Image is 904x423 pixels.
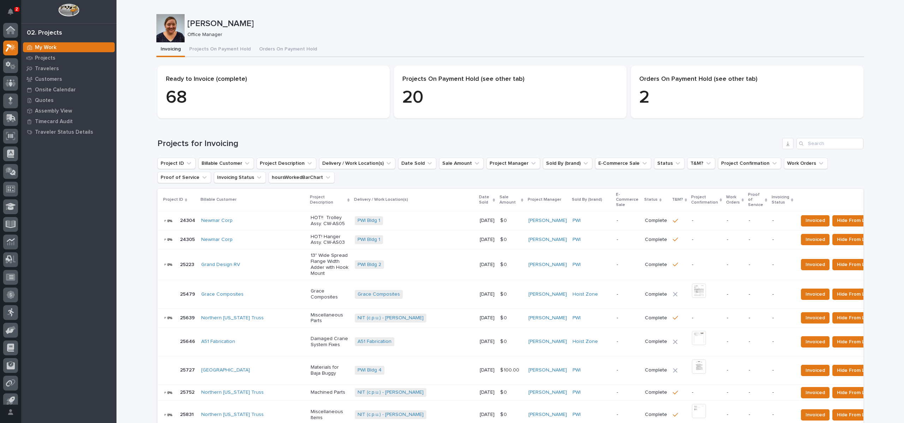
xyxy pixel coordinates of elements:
[157,385,886,400] tr: 2575225752 Northern [US_STATE] Truss Machined PartsNIT (c.p.u.) - [PERSON_NAME] [DATE]$ 0$ 0 [PER...
[806,338,825,346] span: Invoiced
[832,312,875,324] button: Hide From List
[201,412,264,418] a: Northern [US_STATE] Truss
[180,216,197,224] p: 24304
[573,315,581,321] a: PWI
[500,388,508,395] p: $ 0
[255,42,321,57] button: Orders On Payment Hold
[832,409,875,421] button: Hide From List
[617,389,639,395] p: -
[157,356,886,385] tr: 2572725727 [GEOGRAPHIC_DATA] Materials for Baja BuggyPWI Bldg 4 [DATE]$ 100.00$ 100.00 [PERSON_NA...
[187,19,861,29] p: [PERSON_NAME]
[180,290,197,297] p: 25479
[358,367,382,373] a: PWI Bldg 4
[311,364,349,376] p: Materials for Baja Buggy
[727,262,743,268] p: -
[180,337,197,345] p: 25646
[772,315,792,321] p: -
[21,63,116,74] a: Travelers
[573,339,598,345] a: Hoist Zone
[645,291,667,297] p: Complete
[358,339,391,345] a: A51 Fabrication
[572,196,602,204] p: Sold By (brand)
[480,412,495,418] p: [DATE]
[772,193,789,206] p: Invoicing Status
[796,138,863,149] input: Search
[500,235,508,243] p: $ 0
[500,290,508,297] p: $ 0
[832,259,875,270] button: Hide From List
[528,339,567,345] a: [PERSON_NAME]
[35,97,54,104] p: Quotes
[163,196,183,204] p: Project ID
[480,389,495,395] p: [DATE]
[749,262,766,268] p: -
[645,412,667,418] p: Complete
[35,55,55,61] p: Projects
[644,196,658,204] p: Status
[21,105,116,116] a: Assembly View
[727,367,743,373] p: -
[35,76,62,83] p: Customers
[832,234,875,245] button: Hide From List
[528,237,567,243] a: [PERSON_NAME]
[21,95,116,105] a: Quotes
[806,290,825,298] span: Invoiced
[692,389,721,395] p: -
[801,289,830,300] button: Invoiced
[528,315,567,321] a: [PERSON_NAME]
[727,389,743,395] p: -
[157,139,779,149] h1: Projects for Invoicing
[402,87,618,108] p: 20
[35,129,93,135] p: Traveler Status Details
[617,412,639,418] p: -
[480,262,495,268] p: [DATE]
[500,337,508,345] p: $ 0
[832,336,875,348] button: Hide From List
[772,291,792,297] p: -
[528,412,567,418] a: [PERSON_NAME]
[801,234,830,245] button: Invoiced
[187,32,858,38] p: Office Manager
[500,260,508,268] p: $ 0
[201,339,235,345] a: A51 Fabrication
[402,75,618,83] p: Projects On Payment Hold (see other tab)
[311,253,349,276] p: 13" Wide Spread Flange Width Adder with Hook Mount
[749,218,766,224] p: -
[573,218,581,224] a: PWI
[528,196,561,204] p: Project Manager
[269,172,335,183] button: hoursWorkedBarChart
[718,158,781,169] button: Project Confirmation
[480,237,495,243] p: [DATE]
[9,8,18,20] div: Notifications2
[801,409,830,421] button: Invoiced
[358,218,380,224] a: PWI Bldg 1
[185,42,255,57] button: Projects On Payment Hold
[837,235,870,244] span: Hide From List
[801,259,830,270] button: Invoiced
[528,218,567,224] a: [PERSON_NAME]
[358,291,400,297] a: Grace Composites
[806,366,825,375] span: Invoiced
[480,367,495,373] p: [DATE]
[639,87,855,108] p: 2
[35,44,56,51] p: My Work
[157,230,886,249] tr: 2430524305 Newmar Corp HOT! Hanger Assy. CW-AS03PWI Bldg 1 [DATE]$ 0$ 0 [PERSON_NAME] PWI -Comple...
[21,74,116,84] a: Customers
[573,367,581,373] a: PWI
[801,215,830,226] button: Invoiced
[617,315,639,321] p: -
[180,366,196,373] p: 25727
[358,237,380,243] a: PWI Bldg 1
[573,237,581,243] a: PWI
[727,218,743,224] p: -
[358,412,424,418] a: NIT (c.p.u.) - [PERSON_NAME]
[311,234,349,246] p: HOT! Hanger Assy. CW-AS03
[201,389,264,395] a: Northern [US_STATE] Truss
[672,196,683,204] p: T&M?
[832,387,875,398] button: Hide From List
[772,412,792,418] p: -
[837,388,870,397] span: Hide From List
[617,291,639,297] p: -
[806,388,825,397] span: Invoiced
